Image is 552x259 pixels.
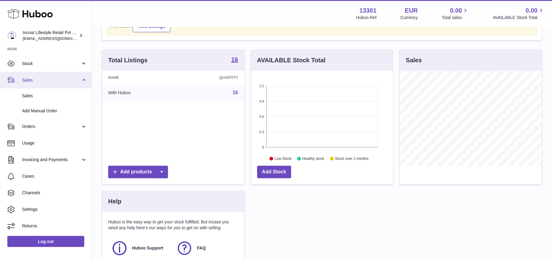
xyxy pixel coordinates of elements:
[22,140,87,146] span: Usage
[7,236,84,247] a: Log out
[259,115,264,118] text: 0.6
[356,15,377,21] div: Huboo Ref
[262,145,264,149] text: 0
[111,240,170,257] a: Huboo Support
[23,36,90,41] span: [EMAIL_ADDRESS][DOMAIN_NAME]
[22,190,87,196] span: Channels
[401,15,418,21] div: Currency
[275,157,292,161] text: Low Stock
[22,157,81,163] span: Invoicing and Payments
[102,71,177,85] th: Name
[7,31,17,40] img: slokesh@incnut.com
[302,157,325,161] text: Healthy stock
[335,157,368,161] text: Stock over 2 months
[176,240,235,257] a: FAQ
[257,56,325,64] h3: AVAILABLE Stock Total
[442,15,469,21] span: Total sales
[231,56,238,64] a: 16
[22,61,81,67] span: Stock
[108,197,121,206] h3: Help
[102,85,177,101] td: With Huboo
[22,207,87,212] span: Settings
[22,124,81,129] span: Orders
[259,99,264,103] text: 0.9
[360,6,377,15] strong: 13301
[22,77,81,83] span: Sales
[493,15,545,21] span: AVAILABLE Stock Total
[108,219,238,231] p: Huboo is the easy way to get your stock fulfilled. But incase you need any help here's our ways f...
[177,71,244,85] th: Quantity
[197,245,206,251] span: FAQ
[108,166,168,178] a: Add products
[22,93,87,99] span: Sales
[22,173,87,179] span: Cases
[231,56,238,63] strong: 16
[405,6,418,15] strong: EUR
[22,223,87,229] span: Returns
[257,166,291,178] a: Add Stock
[259,84,264,88] text: 1.2
[22,108,87,114] span: Add Manual Order
[493,6,545,21] a: 0.00 AVAILABLE Stock Total
[23,30,78,41] div: Incnut Lifestyle Retail Pvt Ltd
[108,56,148,64] h3: Total Listings
[233,90,238,95] a: 16
[526,6,538,15] span: 0.00
[442,6,469,21] a: 0.00 Total sales
[450,6,462,15] span: 0.00
[132,245,163,251] span: Huboo Support
[259,130,264,134] text: 0.3
[406,56,422,64] h3: Sales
